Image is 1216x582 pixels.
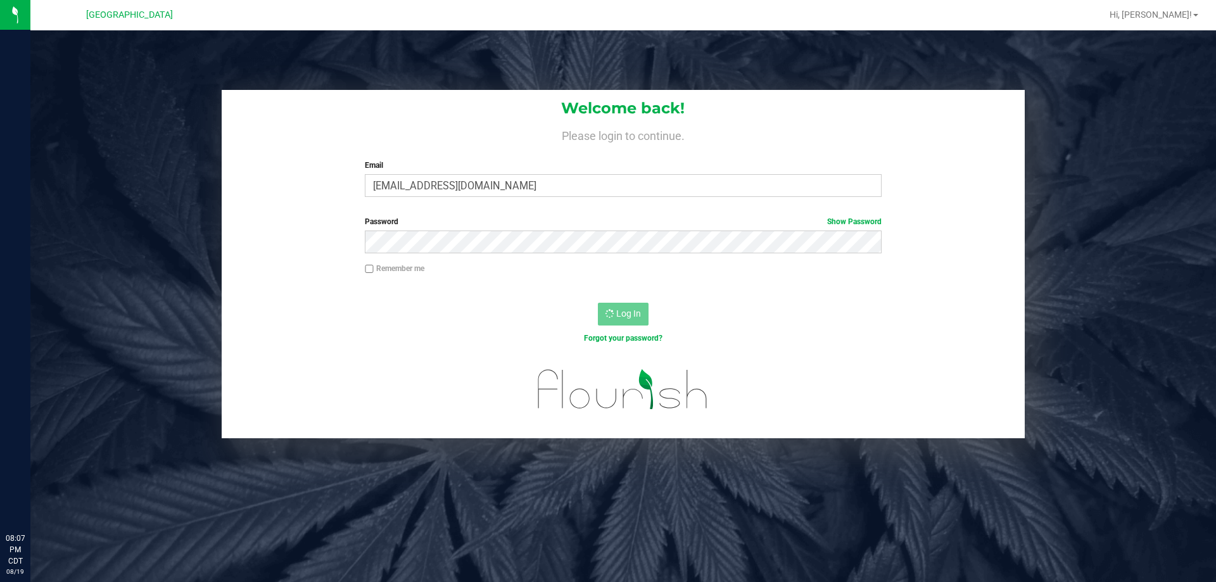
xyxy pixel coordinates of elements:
[365,160,881,171] label: Email
[616,308,641,319] span: Log In
[222,127,1025,142] h4: Please login to continue.
[365,217,398,226] span: Password
[222,100,1025,117] h1: Welcome back!
[598,303,649,326] button: Log In
[365,263,424,274] label: Remember me
[522,357,723,422] img: flourish_logo.svg
[6,567,25,576] p: 08/19
[6,533,25,567] p: 08:07 PM CDT
[827,217,882,226] a: Show Password
[1110,9,1192,20] span: Hi, [PERSON_NAME]!
[365,265,374,274] input: Remember me
[86,9,173,20] span: [GEOGRAPHIC_DATA]
[584,334,662,343] a: Forgot your password?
